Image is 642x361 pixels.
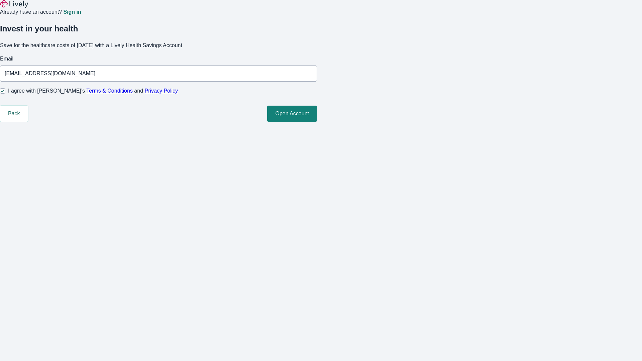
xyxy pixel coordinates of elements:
a: Privacy Policy [145,88,178,94]
span: I agree with [PERSON_NAME]’s and [8,87,178,95]
a: Terms & Conditions [86,88,133,94]
button: Open Account [267,106,317,122]
a: Sign in [63,9,81,15]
